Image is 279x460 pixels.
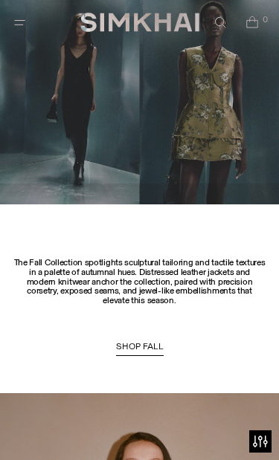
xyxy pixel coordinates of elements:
button: Open menu modal [4,7,35,38]
a: SHOP FALL [116,341,164,356]
span: SHOP FALL [116,341,164,352]
a: Open cart modal [237,7,267,38]
span: 0 [260,14,270,25]
a: SIMKHAI [80,12,199,33]
h3: The Fall Collection spotlights sculptural tailoring and tactile textures in a palette of autumnal... [13,258,266,305]
a: Open search modal [205,7,235,38]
